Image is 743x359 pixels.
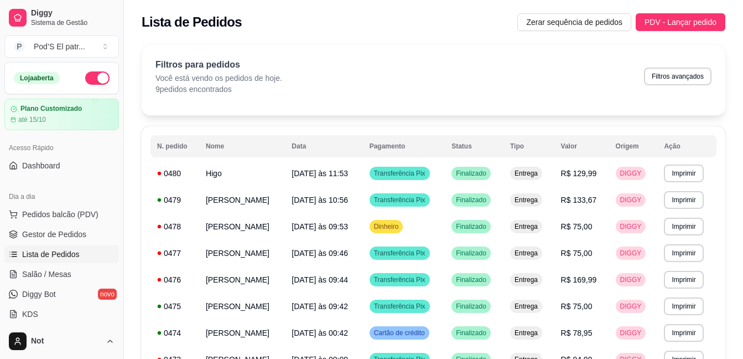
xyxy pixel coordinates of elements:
[561,275,597,284] span: R$ 169,99
[150,135,199,157] th: N. pedido
[157,274,193,285] div: 0476
[618,329,644,337] span: DIGGY
[4,4,119,31] a: DiggySistema de Gestão
[85,71,110,85] button: Alterar Status
[454,196,489,204] span: Finalizado
[292,196,348,204] span: [DATE] às 10:56
[199,213,285,240] td: [PERSON_NAME]
[14,41,25,52] span: P
[155,73,282,84] p: Você está vendo os pedidos de hoje.
[561,169,597,178] span: R$ 129,99
[31,8,115,18] span: Diggy
[155,84,282,95] p: 9 pedidos encontrados
[512,169,540,178] span: Entrega
[4,245,119,263] a: Lista de Pedidos
[31,336,101,346] span: Not
[4,305,119,323] a: KDS
[285,135,362,157] th: Data
[657,135,716,157] th: Ação
[372,222,401,231] span: Dinheiro
[372,329,427,337] span: Cartão de crédito
[157,248,193,259] div: 0477
[22,309,38,320] span: KDS
[292,302,348,311] span: [DATE] às 09:42
[618,249,644,258] span: DIGGY
[664,191,703,209] button: Imprimir
[4,188,119,206] div: Dia a dia
[4,99,119,130] a: Plano Customizadoaté 15/10
[454,329,489,337] span: Finalizado
[199,135,285,157] th: Nome
[618,222,644,231] span: DIGGY
[292,275,348,284] span: [DATE] às 09:44
[4,206,119,223] button: Pedidos balcão (PDV)
[372,302,428,311] span: Transferência Pix
[609,135,658,157] th: Origem
[644,68,711,85] button: Filtros avançados
[4,285,119,303] a: Diggy Botnovo
[372,169,428,178] span: Transferência Pix
[199,266,285,293] td: [PERSON_NAME]
[454,275,489,284] span: Finalizado
[561,196,597,204] span: R$ 133,67
[454,169,489,178] span: Finalizado
[561,329,593,337] span: R$ 78,95
[14,72,60,84] div: Loja aberta
[157,327,193,339] div: 0474
[22,209,98,220] span: Pedidos balcão (PDV)
[503,135,554,157] th: Tipo
[18,115,46,124] article: até 15/10
[561,222,593,231] span: R$ 75,00
[526,16,622,28] span: Zerar sequência de pedidos
[512,275,540,284] span: Entrega
[618,196,644,204] span: DIGGY
[31,18,115,27] span: Sistema de Gestão
[561,302,593,311] span: R$ 75,00
[512,302,540,311] span: Entrega
[4,265,119,283] a: Salão / Mesas
[664,165,703,182] button: Imprimir
[664,271,703,289] button: Imprimir
[22,249,80,260] span: Lista de Pedidos
[512,329,540,337] span: Entrega
[645,16,716,28] span: PDV - Lançar pedido
[22,269,71,280] span: Salão / Mesas
[512,222,540,231] span: Entrega
[372,196,428,204] span: Transferência Pix
[292,169,348,178] span: [DATE] às 11:53
[618,275,644,284] span: DIGGY
[363,135,445,157] th: Pagamento
[20,105,82,113] article: Plano Customizado
[199,187,285,213] td: [PERSON_NAME]
[157,194,193,206] div: 0479
[664,324,703,342] button: Imprimir
[517,13,631,31] button: Zerar sequência de pedidos
[561,249,593,258] span: R$ 75,00
[22,229,86,240] span: Gestor de Pedidos
[454,222,489,231] span: Finalizado
[199,320,285,346] td: [PERSON_NAME]
[199,160,285,187] td: Higo
[142,13,242,31] h2: Lista de Pedidos
[34,41,85,52] div: Pod’S El patr ...
[512,196,540,204] span: Entrega
[4,157,119,175] a: Dashboard
[22,289,56,300] span: Diggy Bot
[454,302,489,311] span: Finalizado
[292,222,348,231] span: [DATE] às 09:53
[292,329,348,337] span: [DATE] às 00:42
[4,225,119,243] a: Gestor de Pedidos
[292,249,348,258] span: [DATE] às 09:46
[664,298,703,315] button: Imprimir
[4,328,119,355] button: Not
[664,244,703,262] button: Imprimir
[4,139,119,157] div: Acesso Rápido
[618,169,644,178] span: DIGGY
[199,293,285,320] td: [PERSON_NAME]
[155,58,282,71] p: Filtros para pedidos
[157,168,193,179] div: 0480
[618,302,644,311] span: DIGGY
[554,135,609,157] th: Valor
[22,160,60,171] span: Dashboard
[636,13,725,31] button: PDV - Lançar pedido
